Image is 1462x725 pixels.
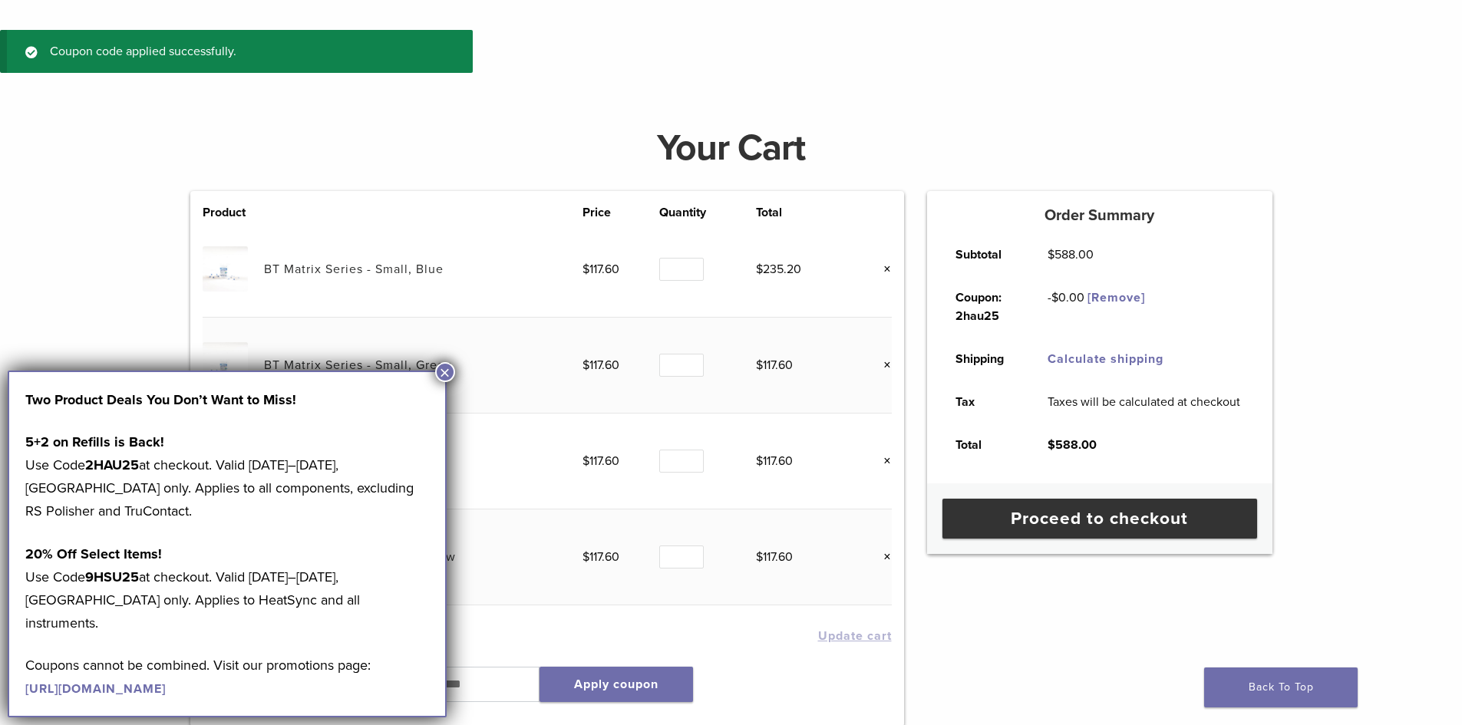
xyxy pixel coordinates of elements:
[939,233,1031,276] th: Subtotal
[582,549,619,565] bdi: 117.60
[582,453,619,469] bdi: 117.60
[756,262,763,277] span: $
[872,355,892,375] a: Remove this item
[939,338,1031,381] th: Shipping
[756,549,763,565] span: $
[1087,290,1145,305] a: Remove 2hau25 coupon
[203,246,248,292] img: BT Matrix Series - Small, Blue
[1051,290,1084,305] span: 0.00
[582,262,619,277] bdi: 117.60
[818,630,892,642] button: Update cart
[582,358,589,373] span: $
[1048,437,1055,453] span: $
[872,547,892,567] a: Remove this item
[756,262,801,277] bdi: 235.20
[25,681,166,697] a: [URL][DOMAIN_NAME]
[927,206,1272,225] h5: Order Summary
[582,358,619,373] bdi: 117.60
[942,499,1257,539] a: Proceed to checkout
[939,423,1031,466] th: Total
[939,276,1031,338] th: Coupon: 2hau25
[25,545,162,562] strong: 20% Off Select Items!
[659,203,757,222] th: Quantity
[264,262,444,277] a: BT Matrix Series - Small, Blue
[582,453,589,469] span: $
[1204,667,1358,707] a: Back To Top
[1048,437,1097,453] bdi: 588.00
[85,568,139,585] strong: 9HSU25
[1048,351,1163,367] a: Calculate shipping
[25,391,296,408] strong: Two Product Deals You Don’t Want to Miss!
[1048,247,1094,262] bdi: 588.00
[1031,276,1163,338] td: -
[582,203,659,222] th: Price
[264,358,453,373] a: BT Matrix Series - Small, Green
[872,259,892,279] a: Remove this item
[85,456,139,473] strong: 2HAU25
[756,549,793,565] bdi: 117.60
[435,362,455,382] button: Close
[872,451,892,471] a: Remove this item
[25,430,429,522] p: Use Code at checkout. Valid [DATE]–[DATE], [GEOGRAPHIC_DATA] only. Applies to all components, exc...
[25,654,429,700] p: Coupons cannot be combined. Visit our promotions page:
[540,667,693,702] button: Apply coupon
[756,203,850,222] th: Total
[179,130,1284,166] h1: Your Cart
[25,542,429,634] p: Use Code at checkout. Valid [DATE]–[DATE], [GEOGRAPHIC_DATA] only. Applies to HeatSync and all in...
[1051,290,1058,305] span: $
[756,453,763,469] span: $
[203,203,264,222] th: Product
[582,262,589,277] span: $
[756,358,793,373] bdi: 117.60
[203,342,248,387] img: BT Matrix Series - Small, Green
[939,381,1031,423] th: Tax
[25,433,164,450] strong: 5+2 on Refills is Back!
[1031,381,1258,423] td: Taxes will be calculated at checkout
[1048,247,1054,262] span: $
[756,358,763,373] span: $
[582,549,589,565] span: $
[756,453,793,469] bdi: 117.60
